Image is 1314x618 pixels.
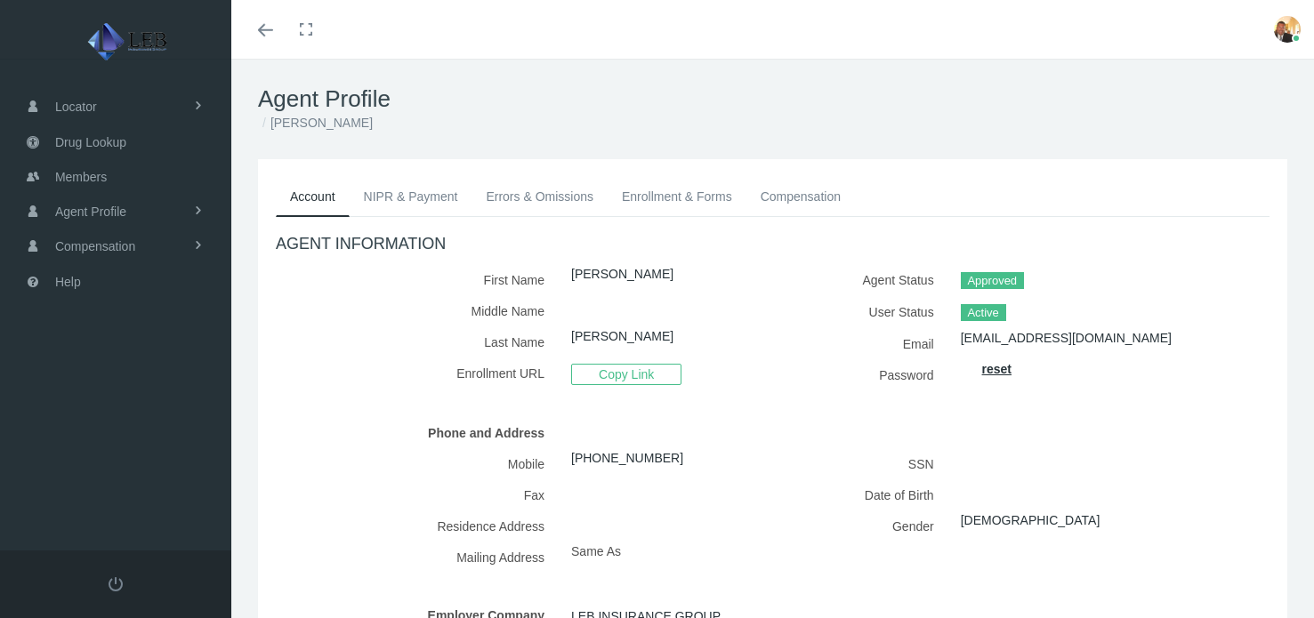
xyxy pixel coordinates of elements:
[786,264,947,296] label: Agent Status
[258,113,373,132] li: [PERSON_NAME]
[276,264,558,295] label: First Name
[786,296,947,328] label: User Status
[786,328,947,359] label: Email
[786,448,947,479] label: SSN
[961,272,1024,290] span: Approved
[276,326,558,357] label: Last Name
[55,195,126,229] span: Agent Profile
[1274,16,1301,43] img: S_Profile_Picture_8771.jpg
[276,542,558,573] label: Mailing Address
[276,357,558,390] label: Enrollment URL
[786,359,947,390] label: Password
[472,177,608,216] a: Errors & Omissions
[571,544,621,558] span: Same As
[982,362,1012,376] a: reset
[961,304,1006,322] span: Active
[276,177,350,217] a: Account
[961,513,1100,527] a: [DEMOGRAPHIC_DATA]
[571,329,673,343] a: [PERSON_NAME]
[276,235,1270,254] h4: AGENT INFORMATION
[55,125,126,159] span: Drug Lookup
[276,479,558,510] label: Fax
[786,510,947,542] label: Gender
[276,448,558,479] label: Mobile
[276,510,558,542] label: Residence Address
[55,160,107,194] span: Members
[258,85,1287,113] h1: Agent Profile
[961,331,1172,345] a: [EMAIL_ADDRESS][DOMAIN_NAME]
[571,366,681,381] a: Copy Link
[746,177,855,216] a: Compensation
[23,20,237,64] img: LEB INSURANCE GROUP
[276,295,558,326] label: Middle Name
[608,177,746,216] a: Enrollment & Forms
[786,479,947,510] label: Date of Birth
[55,229,135,263] span: Compensation
[571,267,673,281] a: [PERSON_NAME]
[55,265,81,299] span: Help
[571,364,681,385] span: Copy Link
[571,451,683,465] a: [PHONE_NUMBER]
[55,90,97,124] span: Locator
[276,417,558,448] label: Phone and Address
[350,177,472,216] a: NIPR & Payment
